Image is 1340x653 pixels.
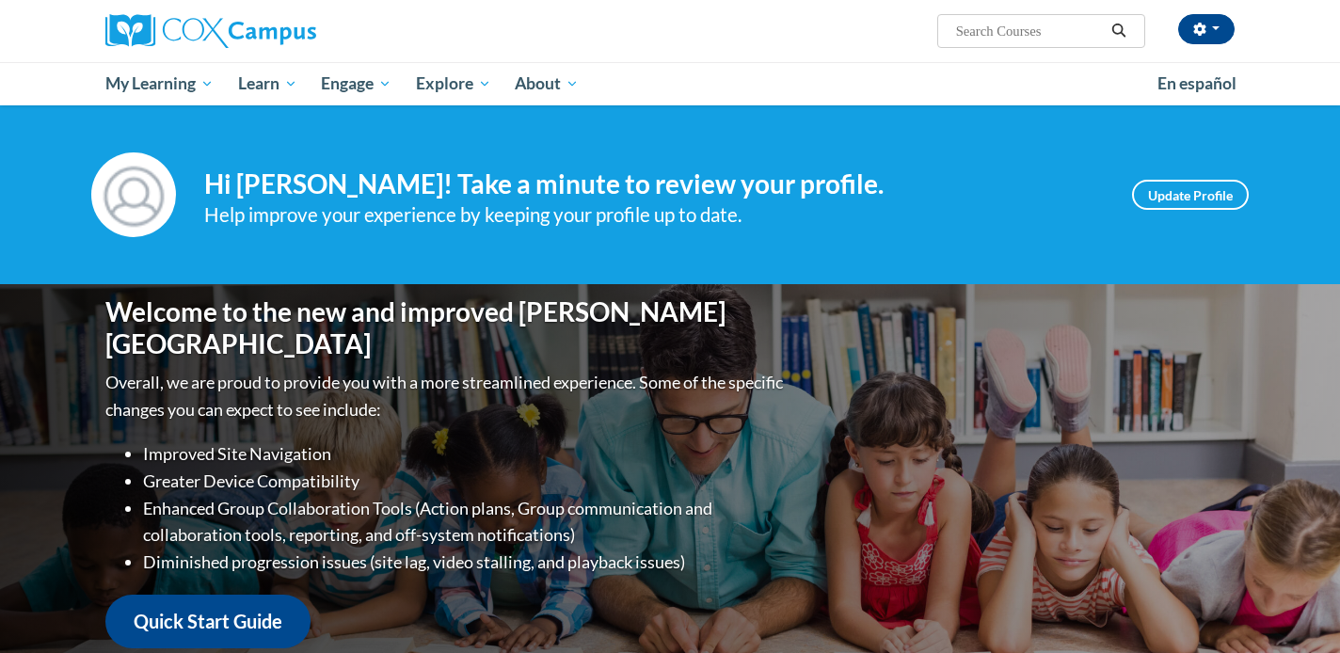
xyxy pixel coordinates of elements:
[321,72,391,95] span: Engage
[1265,578,1325,638] iframe: Button to launch messaging window
[105,14,463,48] a: Cox Campus
[143,549,788,576] li: Diminished progression issues (site lag, video stalling, and playback issues)
[503,62,592,105] a: About
[204,199,1104,231] div: Help improve your experience by keeping your profile up to date.
[105,595,311,648] a: Quick Start Guide
[105,72,214,95] span: My Learning
[1178,14,1235,44] button: Account Settings
[204,168,1104,200] h4: Hi [PERSON_NAME]! Take a minute to review your profile.
[105,296,788,359] h1: Welcome to the new and improved [PERSON_NAME][GEOGRAPHIC_DATA]
[91,152,176,237] img: Profile Image
[404,62,503,105] a: Explore
[105,14,316,48] img: Cox Campus
[105,369,788,423] p: Overall, we are proud to provide you with a more streamlined experience. Some of the specific cha...
[238,72,297,95] span: Learn
[93,62,226,105] a: My Learning
[77,62,1263,105] div: Main menu
[226,62,310,105] a: Learn
[143,495,788,549] li: Enhanced Group Collaboration Tools (Action plans, Group communication and collaboration tools, re...
[143,468,788,495] li: Greater Device Compatibility
[143,440,788,468] li: Improved Site Navigation
[515,72,579,95] span: About
[309,62,404,105] a: Engage
[954,20,1105,42] input: Search Courses
[1157,73,1236,93] span: En español
[1132,180,1249,210] a: Update Profile
[1145,64,1249,104] a: En español
[416,72,491,95] span: Explore
[1105,20,1133,42] button: Search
